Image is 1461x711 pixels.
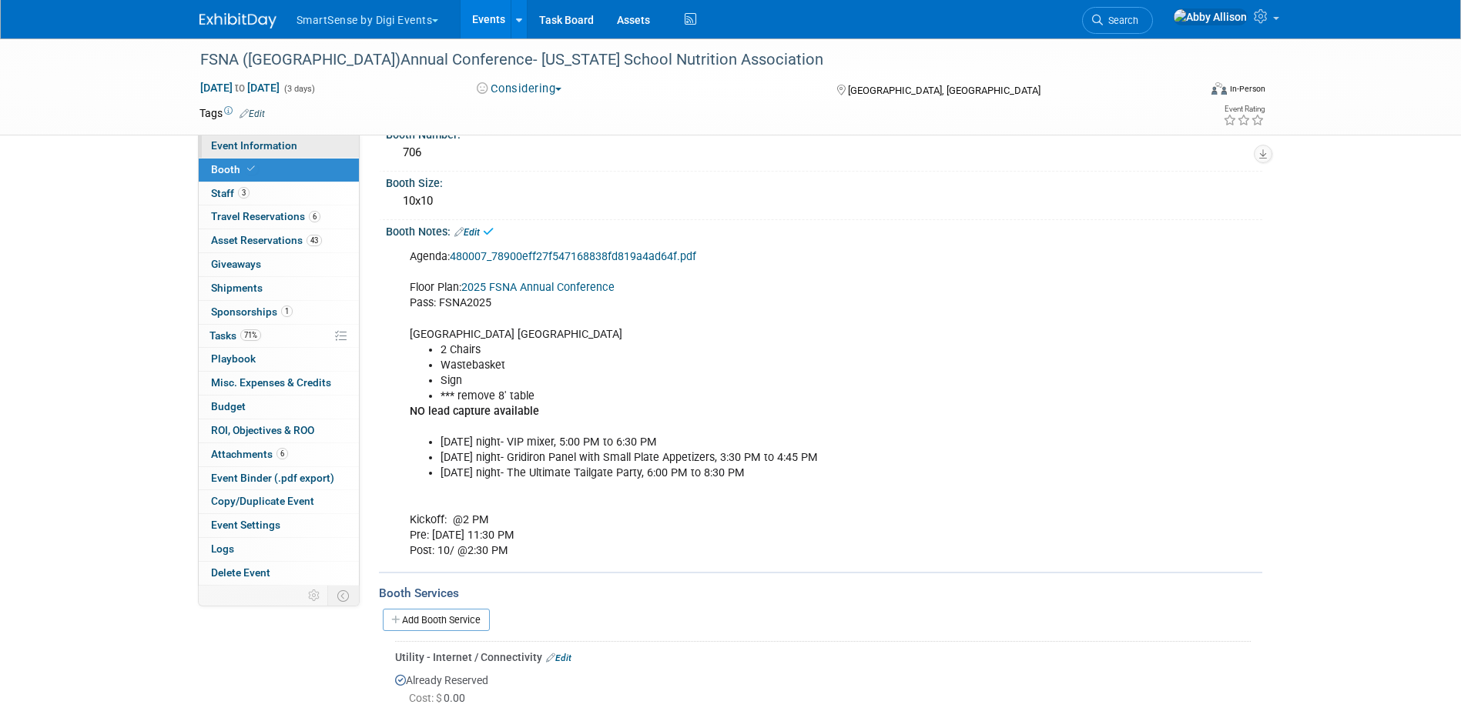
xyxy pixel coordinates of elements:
[211,282,263,294] span: Shipments
[199,301,359,324] a: Sponsorships1
[301,586,328,606] td: Personalize Event Tab Strip
[199,562,359,585] a: Delete Event
[211,519,280,531] span: Event Settings
[1082,7,1153,34] a: Search
[283,84,315,94] span: (3 days)
[395,649,1251,665] div: Utility - Internet / Connectivity
[327,586,359,606] td: Toggle Event Tabs
[848,85,1040,96] span: [GEOGRAPHIC_DATA], [GEOGRAPHIC_DATA]
[211,352,256,365] span: Playbook
[409,692,471,704] span: 0.00
[281,305,293,317] span: 1
[1103,15,1138,26] span: Search
[199,13,276,28] img: ExhibitDay
[409,692,444,704] span: Cost: $
[1223,105,1265,113] div: Event Rating
[199,105,265,121] td: Tags
[199,253,359,276] a: Giveaways
[397,189,1251,213] div: 10x10
[397,141,1251,165] div: 706
[441,435,1084,450] li: [DATE] night- VIP mixer, 5:00 PM to 6:30 PM
[454,227,480,238] a: Edit
[441,358,1084,373] li: Wastebasket
[199,396,359,419] a: Budget
[441,342,1084,358] li: 2 Chairs
[450,250,696,263] a: 480007_78900eff27f547168838fd819a4ad64f.pdf
[211,495,314,507] span: Copy/Duplicate Event
[276,448,288,459] span: 6
[209,329,261,342] span: Tasks
[386,172,1262,191] div: Booth Size:
[199,229,359,252] a: Asset Reservations43
[199,419,359,442] a: ROI, Objectives & ROO
[211,258,261,270] span: Giveaways
[211,424,314,436] span: ROI, Objectives & ROO
[247,165,255,173] i: Booth reservation complete
[199,182,359,205] a: Staff3
[199,205,359,229] a: Travel Reservations6
[211,163,258,175] span: Booth
[199,467,359,490] a: Event Binder (.pdf export)
[199,443,359,466] a: Attachments6
[199,81,280,95] span: [DATE] [DATE]
[1211,82,1227,95] img: Format-Inperson.png
[471,81,568,97] button: Considering
[211,210,320,222] span: Travel Reservations
[211,400,246,412] span: Budget
[386,220,1262,240] div: Booth Notes:
[199,514,359,537] a: Event Settings
[199,159,359,182] a: Booth
[238,187,250,199] span: 3
[211,234,322,246] span: Asset Reservations
[211,187,250,199] span: Staff
[211,566,270,579] span: Delete Event
[1107,80,1266,103] div: Event Format
[441,450,1084,466] li: [DATE] night- Gridiron Panel with Small Plate Appetizers, 3:30 PM to 4:45 PM
[240,329,261,341] span: 71%
[461,281,615,294] a: 2025 FSNA Annual Conference
[441,373,1084,389] li: Sign
[211,376,331,389] span: Misc. Expenses & Credits
[211,448,288,460] span: Attachments
[199,372,359,395] a: Misc. Expenses & Credits
[195,46,1175,74] div: FSNA ([GEOGRAPHIC_DATA])Annual Conference- [US_STATE] School Nutrition Association
[199,348,359,371] a: Playbook
[309,211,320,222] span: 6
[307,235,322,246] span: 43
[199,490,359,513] a: Copy/Duplicate Event
[199,325,359,348] a: Tasks71%
[546,653,571,663] a: Edit
[211,305,293,318] span: Sponsorships
[240,108,265,119] a: Edit
[379,585,1262,602] div: Booth Services
[199,135,359,158] a: Event Information
[199,538,359,561] a: Logs
[1229,83,1265,95] div: In-Person
[383,609,490,631] a: Add Booth Service
[211,139,297,152] span: Event Information
[211,472,334,484] span: Event Binder (.pdf export)
[399,242,1093,566] div: Agenda: Floor Plan: Pass: FSNA2025 [GEOGRAPHIC_DATA] [GEOGRAPHIC_DATA] Kickoff: @2 PM Pre: [DATE]...
[410,405,539,418] b: NO lead capture available
[233,82,247,94] span: to
[1173,8,1248,25] img: Abby Allison
[199,277,359,300] a: Shipments
[441,466,1084,481] li: [DATE] night- The Ultimate Tailgate Party, 6:00 PM to 8:30 PM
[441,389,1084,404] li: *** remove 8' table
[211,542,234,555] span: Logs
